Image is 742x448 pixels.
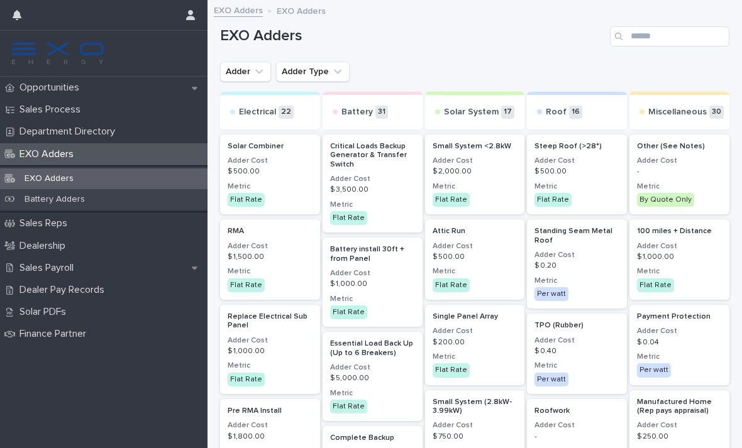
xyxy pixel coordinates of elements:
p: Battery [341,107,373,117]
p: Battery install 30ft + from Panel [330,245,415,263]
p: $ 0.40 [534,347,619,356]
div: Flat Rate [228,278,265,292]
h1: EXO Adders [220,27,605,45]
div: Per watt [637,363,671,377]
p: Solar PDFs [14,306,76,318]
h3: Adder Cost [330,268,415,278]
p: 31 [375,106,388,119]
p: Standing Seam Metal Roof [534,227,619,245]
a: Battery install 30ft + from PanelAdder Cost$ 1,000.00MetricFlat Rate [323,238,423,327]
a: Replace Electrical Sub PanelAdder Cost$ 1,000.00MetricFlat Rate [220,305,320,394]
h3: Adder Cost [433,241,518,251]
h3: Metric [433,352,518,362]
p: Finance Partner [14,328,96,340]
p: Sales Process [14,104,91,116]
p: Essential Load Back Up (Up to 6 Breakers) [330,339,415,358]
p: $ 1,800.00 [228,432,313,441]
h3: Metric [330,388,415,398]
h3: Metric [534,182,619,192]
div: Flat Rate [433,193,470,207]
p: $ 750.00 [433,432,518,441]
h3: Metric [330,294,415,304]
p: Small System (2.8kW-3.99kW) [433,398,518,416]
p: $ 500.00 [433,253,518,261]
p: Pre RMA Install [228,407,313,415]
p: $ 1,000.00 [228,347,313,356]
a: Solar CombinerAdder Cost$ 500.00MetricFlat Rate [220,134,320,215]
p: Electrical [239,107,276,117]
p: 22 [279,106,294,119]
p: $ 0.04 [637,338,722,347]
h3: Metric [534,276,619,286]
h3: Adder Cost [228,420,313,430]
p: 17 [501,106,514,119]
h3: Metric [330,200,415,210]
div: Flat Rate [534,193,572,207]
p: 30 [709,106,724,119]
p: $ 0.20 [534,261,619,270]
p: Manufactured Home (Rep pays appraisal) [637,398,722,416]
p: Steep Roof (>28°) [534,142,619,151]
a: Essential Load Back Up (Up to 6 Breakers)Adder Cost$ 5,000.00MetricFlat Rate [323,332,423,421]
div: Per watt [534,287,568,301]
p: RMA [228,227,313,236]
p: $ 250.00 [637,432,722,441]
h3: Metric [637,266,722,276]
p: Battery Adders [14,194,95,205]
a: Steep Roof (>28°)Adder Cost$ 500.00MetricFlat Rate [527,134,627,215]
h3: Adder Cost [534,250,619,260]
p: 100 miles + Distance [637,227,722,236]
p: Complete Backup [330,434,415,442]
input: Search [610,26,729,46]
p: $ 1,000.00 [330,280,415,288]
h3: Adder Cost [433,326,518,336]
div: Flat Rate [330,400,367,413]
a: TPO (Rubber)Adder Cost$ 0.40MetricPer watt [527,314,627,394]
p: $ 3,500.00 [330,185,415,194]
h3: Metric [534,361,619,371]
a: 100 miles + DistanceAdder Cost$ 1,000.00MetricFlat Rate [629,219,729,300]
p: Department Directory [14,126,125,138]
p: Roofwork [534,407,619,415]
p: Small System <2.8kW [433,142,518,151]
h3: Adder Cost [228,241,313,251]
button: Adder Type [276,62,350,82]
a: Other (See Notes)Adder Cost-MetricBy Quote Only [629,134,729,215]
h3: Metric [228,361,313,371]
p: Dealer Pay Records [14,284,114,296]
a: Critical Loads Backup Generator & Transfer SwitchAdder Cost$ 3,500.00MetricFlat Rate [323,134,423,232]
h3: Metric [228,182,313,192]
div: By Quote Only [637,193,694,207]
h3: Adder Cost [330,174,415,184]
a: Standing Seam Metal RoofAdder Cost$ 0.20MetricPer watt [527,219,627,309]
h3: Metric [433,266,518,276]
a: Attic RunAdder Cost$ 500.00MetricFlat Rate [425,219,525,300]
div: Flat Rate [637,278,674,292]
h3: Adder Cost [228,336,313,346]
h3: Metric [433,182,518,192]
p: $ 2,000.00 [433,167,518,176]
h3: Metric [637,352,722,362]
p: Other (See Notes) [637,142,722,151]
p: TPO (Rubber) [534,321,619,330]
a: Single Panel ArrayAdder Cost$ 200.00MetricFlat Rate [425,305,525,385]
p: Single Panel Array [433,312,518,321]
p: Critical Loads Backup Generator & Transfer Switch [330,142,415,169]
img: FKS5r6ZBThi8E5hshIGi [10,41,106,66]
h3: Adder Cost [637,420,722,430]
p: Solar Combiner [228,142,313,151]
p: Sales Payroll [14,262,84,274]
div: Per watt [534,373,568,386]
p: Payment Protection [637,312,722,321]
p: EXO Adders [14,173,84,184]
h3: Adder Cost [433,420,518,430]
h3: Metric [228,266,313,276]
div: Flat Rate [228,373,265,386]
div: Flat Rate [330,211,367,225]
a: EXO Adders [214,3,263,17]
p: $ 1,500.00 [228,253,313,261]
p: $ 200.00 [433,338,518,347]
p: $ 1,000.00 [637,253,722,261]
p: Roof [546,107,567,117]
a: Payment ProtectionAdder Cost$ 0.04MetricPer watt [629,305,729,385]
